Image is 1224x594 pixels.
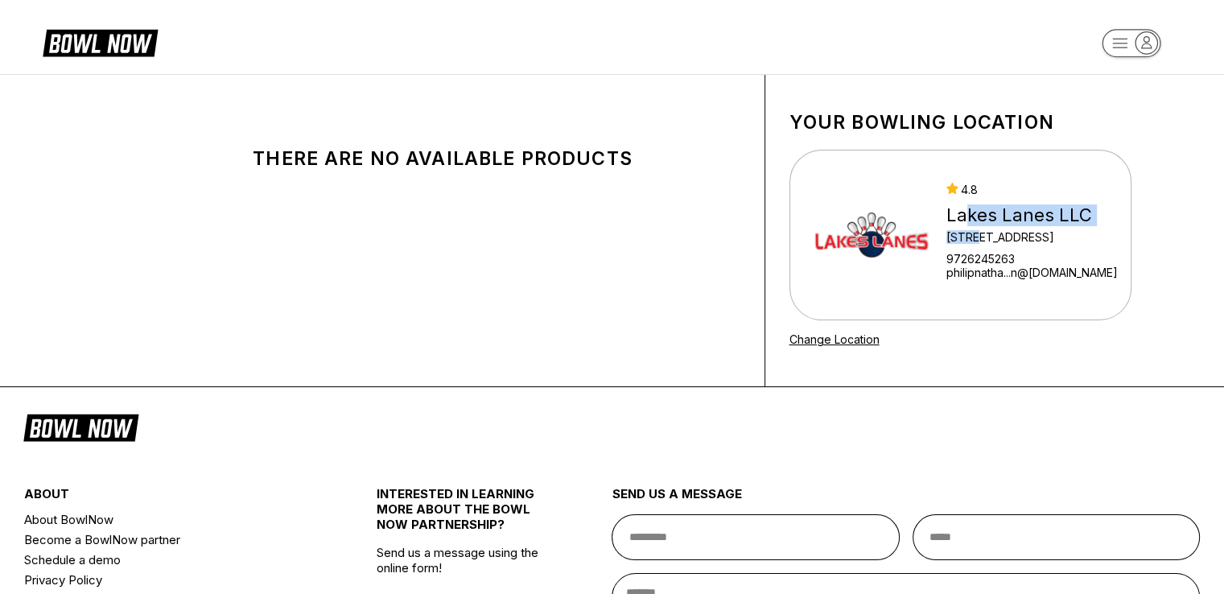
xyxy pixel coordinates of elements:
[24,550,318,570] a: Schedule a demo
[789,332,880,346] a: Change Location
[946,204,1118,226] div: Lakes Lanes LLC
[946,230,1118,244] div: [STREET_ADDRESS]
[24,486,318,509] div: about
[377,486,553,545] div: INTERESTED IN LEARNING MORE ABOUT THE BOWL NOW PARTNERSHIP?
[24,509,318,530] a: About BowlNow
[194,147,692,170] div: There are no available products
[789,111,1131,134] h1: Your bowling location
[612,486,1200,514] div: send us a message
[946,183,1118,196] div: 4.8
[946,266,1118,279] a: philipnatha...n@[DOMAIN_NAME]
[946,252,1118,266] div: 9726245263
[24,530,318,550] a: Become a BowlNow partner
[24,570,318,590] a: Privacy Policy
[811,175,932,295] img: Lakes Lanes LLC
